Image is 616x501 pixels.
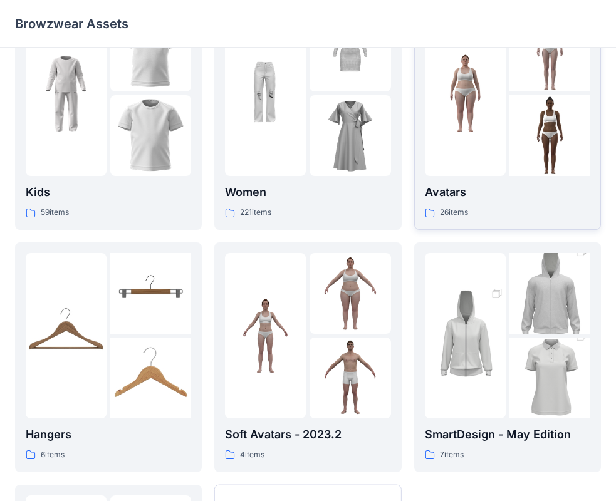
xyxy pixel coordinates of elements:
img: folder 3 [509,95,590,176]
img: folder 3 [509,318,590,439]
p: 7 items [440,448,464,462]
img: folder 1 [26,295,107,376]
p: Soft Avatars - 2023.2 [225,426,390,443]
p: Women [225,183,390,201]
img: folder 3 [110,338,191,418]
a: folder 1folder 2folder 3Hangers6items [15,242,202,472]
img: folder 1 [425,275,506,396]
p: Browzwear Assets [15,15,128,33]
p: Avatars [425,183,590,201]
p: 6 items [41,448,65,462]
img: folder 2 [310,11,390,91]
img: folder 2 [509,233,590,354]
p: SmartDesign - May Edition [425,426,590,443]
img: folder 2 [110,11,191,91]
img: folder 2 [110,253,191,334]
p: 221 items [240,206,271,219]
img: folder 1 [225,53,306,134]
p: Hangers [26,426,191,443]
a: folder 1folder 2folder 3SmartDesign - May Edition7items [414,242,601,472]
img: folder 1 [26,53,107,134]
img: folder 3 [310,338,390,418]
img: folder 1 [425,53,506,134]
img: folder 2 [310,253,390,334]
img: folder 1 [225,295,306,376]
img: folder 3 [310,95,390,176]
p: 26 items [440,206,468,219]
img: folder 2 [509,11,590,91]
img: folder 3 [110,95,191,176]
p: 4 items [240,448,264,462]
a: folder 1folder 2folder 3Soft Avatars - 2023.24items [214,242,401,472]
p: 59 items [41,206,69,219]
p: Kids [26,183,191,201]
